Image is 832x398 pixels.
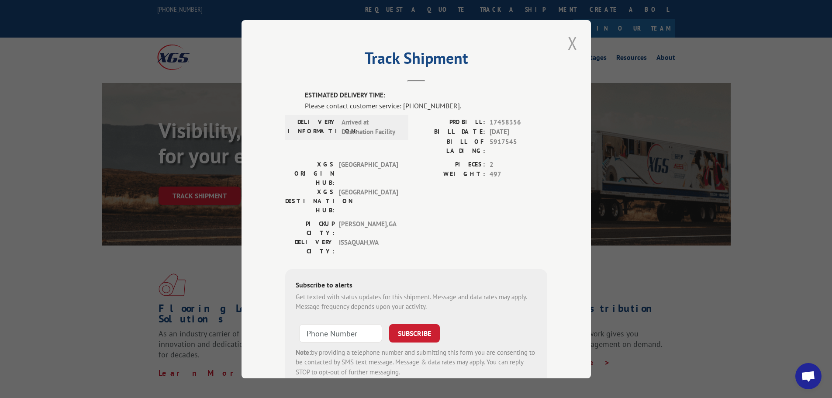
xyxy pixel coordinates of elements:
label: BILL DATE: [416,127,485,137]
span: [GEOGRAPHIC_DATA] [339,187,398,215]
div: Get texted with status updates for this shipment. Message and data rates may apply. Message frequ... [296,292,537,311]
label: PICKUP CITY: [285,219,335,237]
a: Open chat [795,363,822,389]
div: Please contact customer service: [PHONE_NUMBER]. [305,100,547,111]
label: ESTIMATED DELIVERY TIME: [305,90,547,100]
span: [GEOGRAPHIC_DATA] [339,159,398,187]
div: by providing a telephone number and submitting this form you are consenting to be contacted by SM... [296,347,537,377]
span: Arrived at Destination Facility [342,117,400,137]
button: Close modal [565,31,580,55]
label: PROBILL: [416,117,485,127]
div: Subscribe to alerts [296,279,537,292]
span: 5917545 [490,137,547,155]
strong: Note: [296,348,311,356]
label: PIECES: [416,159,485,170]
span: 2 [490,159,547,170]
span: 497 [490,170,547,180]
label: XGS DESTINATION HUB: [285,187,335,215]
input: Phone Number [299,324,382,342]
label: XGS ORIGIN HUB: [285,159,335,187]
h2: Track Shipment [285,52,547,69]
label: BILL OF LADING: [416,137,485,155]
label: WEIGHT: [416,170,485,180]
label: DELIVERY CITY: [285,237,335,256]
span: [DATE] [490,127,547,137]
span: ISSAQUAH , WA [339,237,398,256]
label: DELIVERY INFORMATION: [288,117,337,137]
span: 17458356 [490,117,547,127]
span: [PERSON_NAME] , GA [339,219,398,237]
button: SUBSCRIBE [389,324,440,342]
